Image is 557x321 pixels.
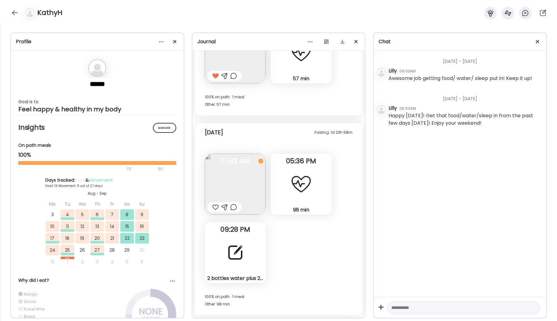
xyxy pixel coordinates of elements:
img: bg-avatar-default.svg [25,8,34,17]
div: Manage [153,123,176,133]
div: Social [24,299,36,304]
div: Goal is to [18,98,176,105]
div: 3 [46,209,59,220]
div: 7 [105,209,119,220]
div: 23 [135,233,149,244]
div: 5 [120,257,134,267]
div: Days tracked: & [45,177,149,184]
div: 100% [18,151,176,159]
h4: KathyH [37,8,62,18]
span: Movement [89,177,113,183]
div: 14 [105,221,119,232]
span: 07:43 AM [205,158,266,164]
div: 2 [76,257,89,267]
div: [DATE] - [DATE] [389,51,541,67]
div: 100% on path · 1 meal Other: 98 min [205,293,353,308]
div: Awesome job getting food/ water/ sleep put in! Keep it up! [389,75,532,82]
div: 31 [46,257,59,267]
div: Happy [DATE]! Get that food/water/sleep in from the past few days [DATE]! Enjoy your weekend! [389,112,541,127]
div: 70 [18,165,156,173]
div: 22 [120,233,134,244]
div: 25 [61,245,74,255]
div: Journal [197,38,360,45]
div: 98 min [273,207,329,213]
div: Sa [120,199,134,209]
div: 9 [135,209,149,220]
div: Fr [105,199,119,209]
div: 16 [135,221,149,232]
div: 21 [105,233,119,244]
div: 18 [61,233,74,244]
div: 15 [120,221,134,232]
img: bg-avatar-default.svg [88,59,107,77]
div: 4 [61,209,74,220]
div: It was time [24,306,44,312]
div: Bored [24,314,35,319]
div: 90 [157,165,163,173]
div: Hungry [24,291,38,297]
div: 4 [105,257,119,267]
div: Profile [16,38,179,45]
div: 26 [76,245,89,255]
div: Sep [61,257,74,259]
img: images%2FMTny8fGZ1zOH0uuf6Y6gitpLC3h1%2F1MkmZnx1K4xOIxE2nvpe%2FAc70gy120h9PQ2jrbWiH_240 [205,154,266,215]
div: 6 [90,209,104,220]
div: 06:50AM [399,106,416,111]
div: 100% on path · 1 meal Other: 57 min [205,93,353,108]
span: 05:36 PM [271,158,332,164]
div: 11 [61,221,74,232]
div: 2 bottles water plus 2 glasses. Lunch: turkey lunchmeat with cheese and toast. Smoothie with lett... [207,275,263,281]
div: Food: 19 Movement: 11 out of 27 days [45,184,149,188]
div: 8 [120,209,134,220]
div: 13 [90,221,104,232]
div: 12 [76,221,89,232]
div: Mo [46,199,59,209]
div: 10 [46,221,59,232]
div: We [76,199,89,209]
div: On path meals [18,142,176,149]
div: 29 [120,245,134,255]
div: 5 [76,209,89,220]
span: 09:28 PM [205,227,266,232]
div: Chat [379,38,541,45]
div: Tu [61,199,74,209]
div: Feel happy & healthy in my body [18,105,176,113]
div: 1 [61,257,74,267]
div: 30 [135,245,149,255]
img: bg-avatar-default.svg [377,68,386,77]
div: 09:03AM [399,68,416,74]
div: [DATE] [205,129,223,136]
img: images%2FMTny8fGZ1zOH0uuf6Y6gitpLC3h1%2FZoRV2YJZHksUAMxyEKzr%2FLlzzrbYk5gHCjKOcwnJ3_240 [205,22,266,83]
h2: Insights [18,123,176,132]
div: 57 min [273,75,329,82]
div: [DATE] - [DATE] [389,88,541,105]
div: Su [135,199,149,209]
div: 28 [105,245,119,255]
div: 17 [46,233,59,244]
div: Why did I eat? [18,277,176,284]
div: 27 [90,245,104,255]
div: 20 [90,233,104,244]
span: Food [75,177,85,183]
div: Th [90,199,104,209]
div: Fasting: 1d 23h 58m [315,129,352,136]
div: Lilly [389,105,397,112]
img: bg-avatar-default.svg [377,105,386,114]
div: 6 [135,257,149,267]
div: NONE [135,308,166,315]
div: Aug - Sep [45,191,149,196]
div: Lilly [389,67,397,75]
div: 24 [46,245,59,255]
div: 19 [76,233,89,244]
div: 3 [90,257,104,267]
